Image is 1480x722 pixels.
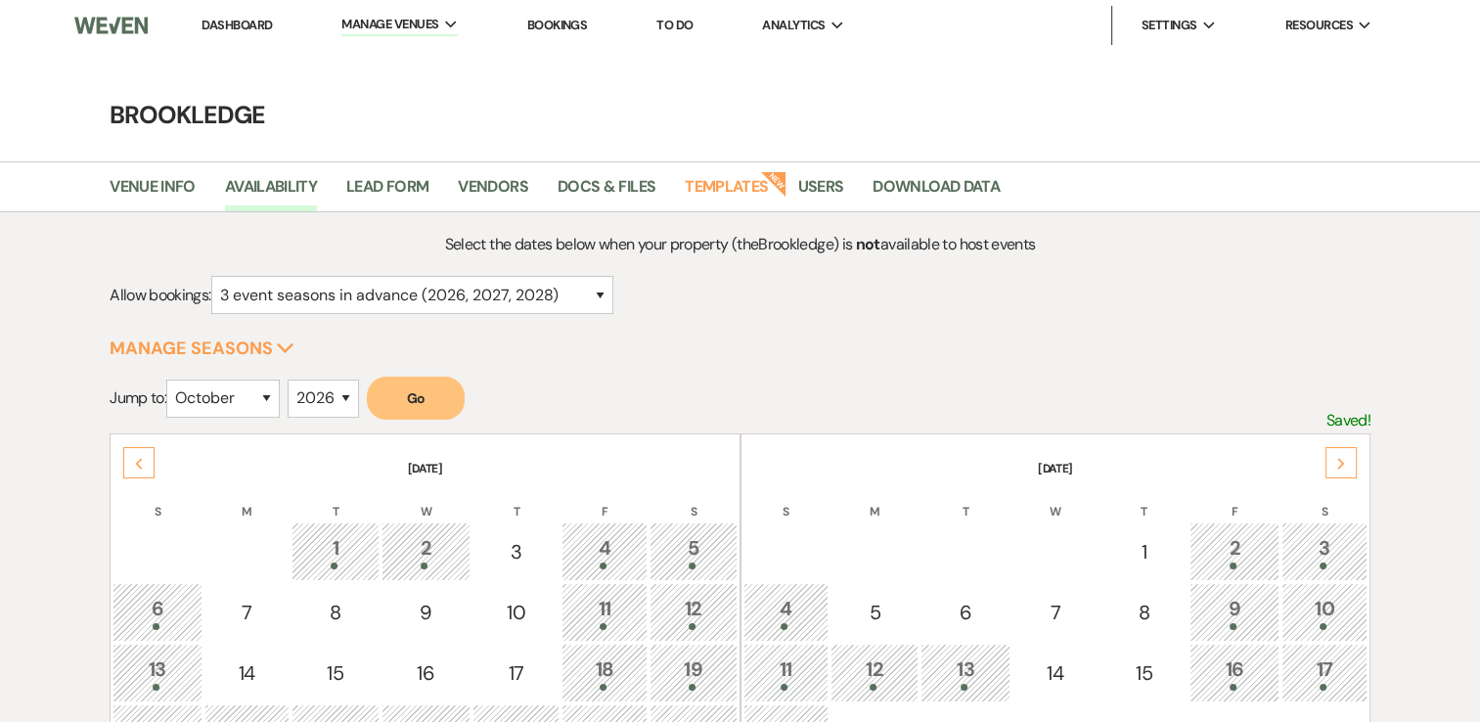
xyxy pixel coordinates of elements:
[1326,408,1370,433] p: Saved!
[797,174,843,211] a: Users
[572,654,637,691] div: 18
[110,339,294,357] button: Manage Seasons
[743,479,830,520] th: S
[856,234,880,254] strong: not
[110,387,166,408] span: Jump to:
[1142,16,1197,35] span: Settings
[1200,533,1269,569] div: 2
[743,436,1368,477] th: [DATE]
[873,174,1000,211] a: Download Data
[215,598,280,627] div: 7
[650,479,738,520] th: S
[1292,654,1357,691] div: 17
[204,479,291,520] th: M
[685,174,768,211] a: Templates
[931,598,1000,627] div: 6
[1111,598,1178,627] div: 8
[841,654,908,691] div: 12
[1111,537,1178,566] div: 1
[112,479,202,520] th: S
[656,17,693,33] a: To Do
[392,658,460,688] div: 16
[754,654,819,691] div: 11
[1284,16,1352,35] span: Resources
[472,479,560,520] th: T
[302,658,368,688] div: 15
[112,436,737,477] th: [DATE]
[561,479,648,520] th: F
[392,598,460,627] div: 9
[1200,654,1269,691] div: 16
[346,174,428,211] a: Lead Form
[1023,658,1088,688] div: 14
[931,654,1000,691] div: 13
[302,598,368,627] div: 8
[302,533,368,569] div: 1
[483,537,549,566] div: 3
[267,232,1213,257] p: Select the dates below when your property (the Brookledge ) is available to host events
[754,594,819,630] div: 4
[1281,479,1368,520] th: S
[660,654,727,691] div: 19
[830,479,919,520] th: M
[367,377,465,420] button: Go
[1012,479,1099,520] th: W
[392,533,460,569] div: 2
[36,98,1445,132] h4: Brookledge
[1200,594,1269,630] div: 9
[1111,658,1178,688] div: 15
[483,598,549,627] div: 10
[920,479,1010,520] th: T
[225,174,317,211] a: Availability
[292,479,379,520] th: T
[123,594,191,630] div: 6
[660,533,727,569] div: 5
[215,658,280,688] div: 14
[572,533,637,569] div: 4
[1292,533,1357,569] div: 3
[483,658,549,688] div: 17
[123,654,191,691] div: 13
[1023,598,1088,627] div: 7
[1100,479,1188,520] th: T
[458,174,528,211] a: Vendors
[341,15,438,34] span: Manage Venues
[841,598,908,627] div: 5
[761,169,788,197] strong: New
[1189,479,1279,520] th: F
[1292,594,1357,630] div: 10
[572,594,637,630] div: 11
[526,17,587,33] a: Bookings
[202,17,272,33] a: Dashboard
[762,16,825,35] span: Analytics
[660,594,727,630] div: 12
[110,174,196,211] a: Venue Info
[74,5,148,46] img: Weven Logo
[381,479,471,520] th: W
[558,174,655,211] a: Docs & Files
[110,285,210,305] span: Allow bookings:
